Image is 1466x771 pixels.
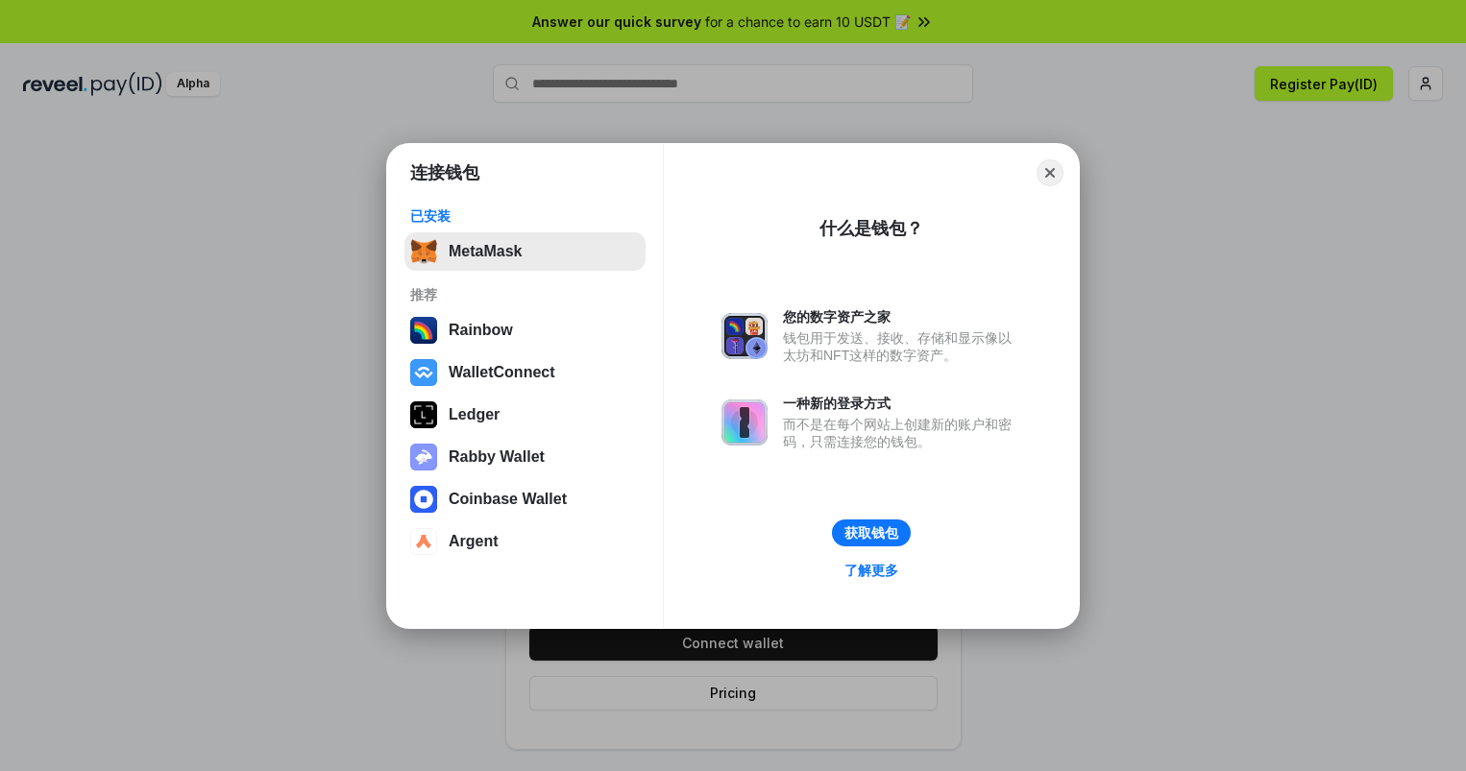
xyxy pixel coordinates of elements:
div: 一种新的登录方式 [783,395,1021,412]
img: svg+xml,%3Csvg%20width%3D%2228%22%20height%3D%2228%22%20viewBox%3D%220%200%2028%2028%22%20fill%3D... [410,528,437,555]
div: 已安装 [410,207,640,225]
img: svg+xml,%3Csvg%20width%3D%2228%22%20height%3D%2228%22%20viewBox%3D%220%200%2028%2028%22%20fill%3D... [410,486,437,513]
div: Coinbase Wallet [449,491,567,508]
button: Rabby Wallet [404,438,646,476]
div: 您的数字资产之家 [783,308,1021,325]
div: 钱包用于发送、接收、存储和显示像以太坊和NFT这样的数字资产。 [783,329,1021,364]
button: MetaMask [404,232,646,271]
button: Rainbow [404,311,646,349]
div: Argent [449,533,499,550]
img: svg+xml,%3Csvg%20xmlns%3D%22http%3A%2F%2Fwww.w3.org%2F2000%2Fsvg%22%20width%3D%2228%22%20height%3... [410,401,437,428]
div: Ledger [449,406,500,423]
button: WalletConnect [404,353,646,392]
img: svg+xml,%3Csvg%20xmlns%3D%22http%3A%2F%2Fwww.w3.org%2F2000%2Fsvg%22%20fill%3D%22none%22%20viewBox... [721,399,768,446]
button: Coinbase Wallet [404,480,646,518]
button: Argent [404,522,646,561]
div: Rabby Wallet [449,448,545,466]
div: 推荐 [410,286,640,303]
img: svg+xml,%3Csvg%20width%3D%2228%22%20height%3D%2228%22%20viewBox%3D%220%200%2028%2028%22%20fill%3D... [410,359,437,386]
div: 什么是钱包？ [819,217,923,240]
img: svg+xml,%3Csvg%20fill%3D%22none%22%20height%3D%2233%22%20viewBox%3D%220%200%2035%2033%22%20width%... [410,238,437,265]
button: Ledger [404,396,646,434]
div: 了解更多 [844,562,898,579]
h1: 连接钱包 [410,161,479,184]
button: Close [1037,159,1063,186]
a: 了解更多 [833,558,910,583]
img: svg+xml,%3Csvg%20xmlns%3D%22http%3A%2F%2Fwww.w3.org%2F2000%2Fsvg%22%20fill%3D%22none%22%20viewBox... [410,444,437,470]
div: 获取钱包 [844,524,898,542]
img: svg+xml,%3Csvg%20width%3D%22120%22%20height%3D%22120%22%20viewBox%3D%220%200%20120%20120%22%20fil... [410,317,437,344]
img: svg+xml,%3Csvg%20xmlns%3D%22http%3A%2F%2Fwww.w3.org%2F2000%2Fsvg%22%20fill%3D%22none%22%20viewBox... [721,313,768,359]
div: WalletConnect [449,364,555,381]
div: MetaMask [449,243,522,260]
div: Rainbow [449,322,513,339]
div: 而不是在每个网站上创建新的账户和密码，只需连接您的钱包。 [783,416,1021,450]
button: 获取钱包 [832,519,911,546]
